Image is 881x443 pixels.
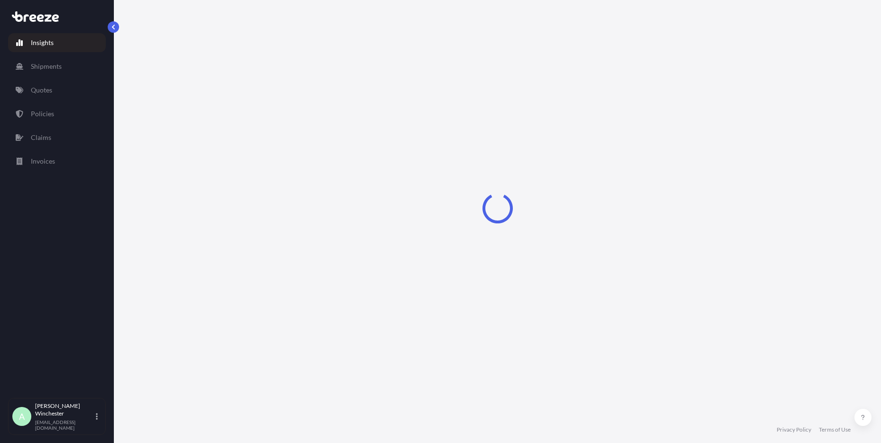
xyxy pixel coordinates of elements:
a: Claims [8,128,106,147]
p: Insights [31,38,54,47]
p: Claims [31,133,51,142]
a: Invoices [8,152,106,171]
p: Policies [31,109,54,119]
a: Shipments [8,57,106,76]
p: Quotes [31,85,52,95]
a: Terms of Use [819,426,851,434]
p: Invoices [31,157,55,166]
p: [PERSON_NAME] Winchester [35,402,94,417]
a: Insights [8,33,106,52]
span: A [19,412,25,421]
a: Policies [8,104,106,123]
p: [EMAIL_ADDRESS][DOMAIN_NAME] [35,419,94,431]
p: Shipments [31,62,62,71]
a: Privacy Policy [777,426,811,434]
a: Quotes [8,81,106,100]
